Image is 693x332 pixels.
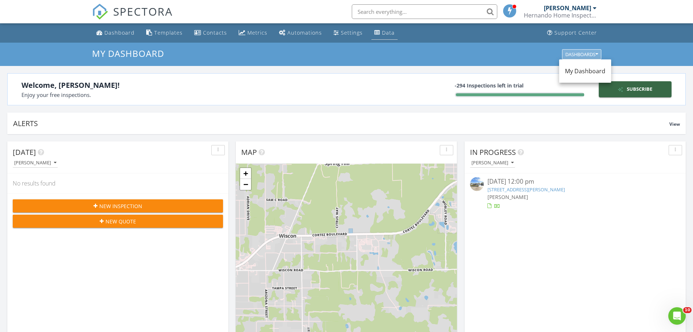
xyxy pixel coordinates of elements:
div: Dashboard [104,29,135,36]
button: New Inspection [13,199,223,212]
div: Welcome, [PERSON_NAME]! [21,80,346,91]
a: Dashboard [93,26,138,40]
a: Subscribe [599,81,672,97]
div: Alerts [13,118,669,128]
span: New Inspection [99,202,142,210]
a: SPECTORA [92,10,173,25]
div: Metrics [247,29,267,36]
div: Contacts [203,29,227,36]
img: The Best Home Inspection Software - Spectora [92,4,108,20]
a: Contacts [191,26,230,40]
iframe: Intercom live chat [668,307,686,325]
button: [PERSON_NAME] [13,158,58,168]
span: [DATE] [13,147,36,157]
img: icon-sparkles-377fab4bbd7c819a5895.svg [618,87,627,92]
div: Hernando Home Inspector [524,12,597,19]
div: [PERSON_NAME] [544,4,591,12]
button: [PERSON_NAME] [470,158,515,168]
a: [STREET_ADDRESS][PERSON_NAME] [487,186,565,193]
div: [PERSON_NAME] [14,160,56,165]
div: -294 Inspections left in trial [455,82,584,89]
div: Settings [341,29,363,36]
button: New Quote [13,215,223,228]
span: New Quote [105,218,136,225]
a: Zoom out [240,179,251,190]
span: My Dashboard [565,67,605,75]
div: Automations [287,29,322,36]
input: Search everything... [352,4,497,19]
span: Map [241,147,257,157]
div: Dashboards [565,52,598,57]
div: Support Center [554,29,597,36]
span: In Progress [470,147,516,157]
a: Support Center [544,26,600,40]
a: Metrics [236,26,270,40]
div: No results found [7,173,228,193]
a: Zoom in [240,168,251,179]
span: My Dashboard [92,47,164,59]
button: Dashboards [562,49,601,59]
div: Data [382,29,395,36]
a: Templates [143,26,186,40]
span: 10 [683,307,692,313]
a: Settings [331,26,366,40]
div: [PERSON_NAME] [471,160,514,165]
span: View [669,121,680,127]
div: Enjoy your free inspections. [21,91,346,99]
div: Templates [154,29,183,36]
span: SPECTORA [113,4,173,19]
div: Subscribe [602,86,669,93]
span: [PERSON_NAME] [487,194,528,200]
img: streetview [470,177,484,191]
a: Data [371,26,398,40]
a: Automations (Basic) [276,26,325,40]
a: [DATE] 12:00 pm [STREET_ADDRESS][PERSON_NAME] [PERSON_NAME] [470,177,680,210]
div: [DATE] 12:00 pm [487,177,663,186]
